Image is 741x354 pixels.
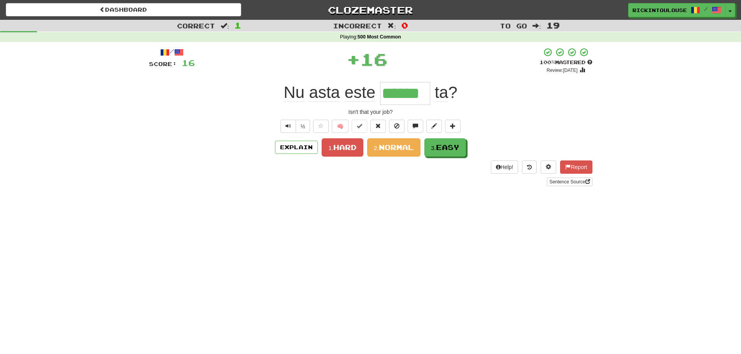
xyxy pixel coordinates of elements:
[149,61,177,67] span: Score:
[279,120,310,133] div: Text-to-speech controls
[436,143,459,152] span: Easy
[431,145,436,151] small: 3.
[6,3,241,16] a: Dashboard
[367,138,420,157] button: 2.Normal
[177,22,215,30] span: Correct
[347,47,360,71] span: +
[280,120,296,133] button: Play sentence audio (ctl+space)
[333,143,357,152] span: Hard
[309,83,340,102] span: asta
[424,138,466,157] button: 3.Easy
[547,178,592,186] a: Sentence Source
[540,59,592,66] div: Mastered
[560,160,592,174] button: Report
[275,141,318,154] button: Explain
[235,21,241,30] span: 1
[149,108,592,116] div: Isn't that your job?
[632,7,687,14] span: RickinToulouse
[408,120,423,133] button: Discuss sentence (alt+u)
[426,120,442,133] button: Edit sentence (alt+d)
[540,59,555,65] span: 100 %
[284,83,305,102] span: Nu
[401,21,408,30] span: 0
[547,68,578,73] small: Review: [DATE]
[628,3,725,17] a: RickinToulouse /
[357,34,401,40] strong: 500 Most Common
[370,120,386,133] button: Reset to 0% Mastered (alt+r)
[522,160,537,174] button: Round history (alt+y)
[704,6,708,12] span: /
[379,143,414,152] span: Normal
[253,3,488,17] a: Clozemaster
[296,120,310,133] button: ½
[547,21,560,30] span: 19
[322,138,363,157] button: 1.Hard
[333,22,382,30] span: Incorrect
[500,22,527,30] span: To go
[389,120,405,133] button: Ignore sentence (alt+i)
[345,83,375,102] span: este
[491,160,519,174] button: Help!
[332,120,349,133] button: 🧠
[221,23,229,29] span: :
[430,83,457,102] span: ?
[374,145,379,151] small: 2.
[387,23,396,29] span: :
[149,47,195,57] div: /
[352,120,367,133] button: Set this sentence to 100% Mastered (alt+m)
[445,120,461,133] button: Add to collection (alt+a)
[313,120,329,133] button: Favorite sentence (alt+f)
[434,83,448,102] span: ta
[533,23,541,29] span: :
[328,145,333,151] small: 1.
[182,58,195,68] span: 16
[360,49,387,69] span: 16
